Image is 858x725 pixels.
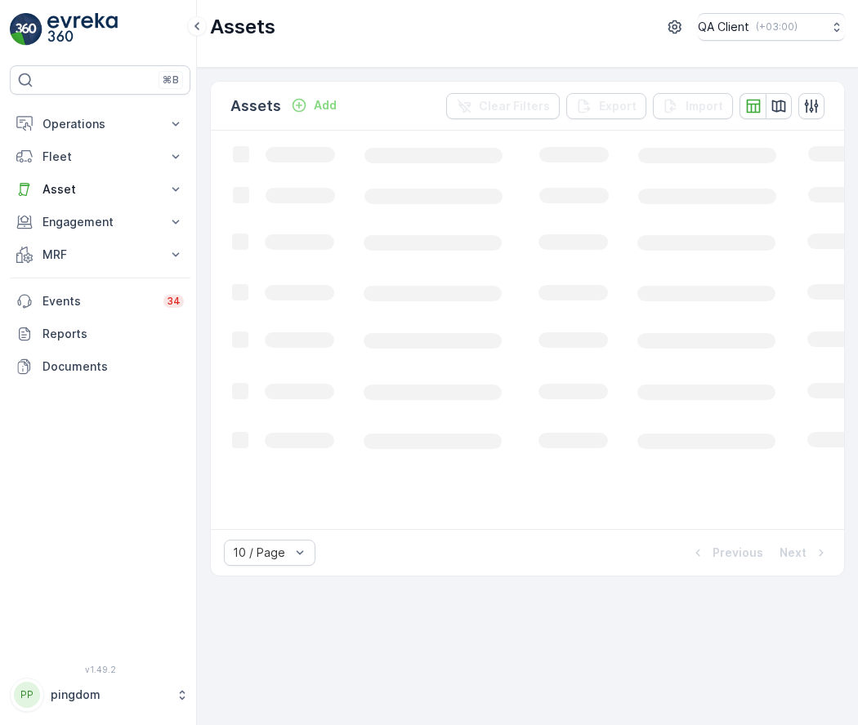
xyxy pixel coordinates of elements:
[780,545,807,561] p: Next
[167,295,181,308] p: 34
[10,206,190,238] button: Engagement
[688,543,765,563] button: Previous
[756,20,798,33] p: ( +03:00 )
[778,543,831,563] button: Next
[42,326,184,342] p: Reports
[42,181,158,198] p: Asset
[10,108,190,140] button: Operations
[10,285,190,318] a: Events34
[10,678,190,712] button: PPpingdom
[10,238,190,271] button: MRF
[42,247,158,263] p: MRF
[599,98,637,114] p: Export
[10,318,190,350] a: Reports
[42,293,154,309] p: Events
[446,93,560,119] button: Clear Filters
[42,214,158,230] p: Engagement
[210,14,275,40] p: Assets
[42,358,184,375] p: Documents
[10,140,190,173] button: Fleet
[47,13,118,46] img: logo_light-DOdMpM7g.png
[686,98,723,114] p: Import
[230,95,281,118] p: Assets
[42,116,158,132] p: Operations
[698,13,845,41] button: QA Client(+03:00)
[10,173,190,206] button: Asset
[51,687,168,703] p: pingdom
[713,545,763,561] p: Previous
[566,93,646,119] button: Export
[10,665,190,674] span: v 1.49.2
[163,73,179,87] p: ⌘B
[479,98,550,114] p: Clear Filters
[10,13,42,46] img: logo
[653,93,733,119] button: Import
[42,149,158,165] p: Fleet
[14,682,40,708] div: PP
[698,19,749,35] p: QA Client
[284,96,343,115] button: Add
[10,350,190,383] a: Documents
[314,97,337,113] p: Add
